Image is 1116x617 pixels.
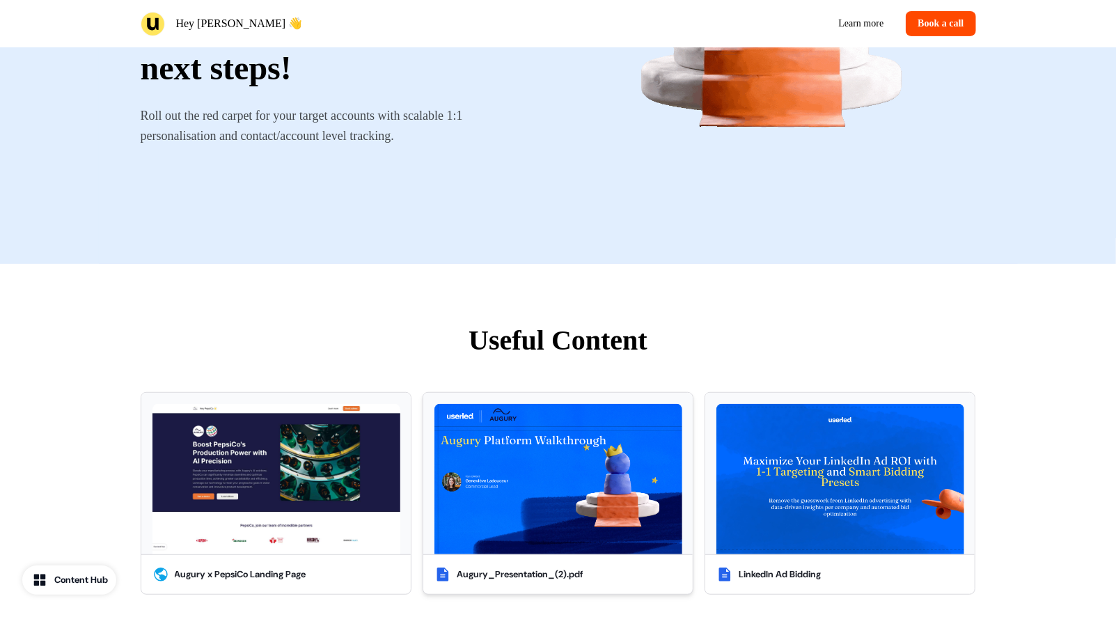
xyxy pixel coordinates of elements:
p: Useful Content [141,320,976,361]
a: Book a call [906,11,975,36]
img: Augury x PepsiCo Landing Page [152,404,400,554]
p: Roll out the red carpet for your target accounts with scalable 1:1 personalisation and contact/ac... [141,106,539,147]
button: Augury_Presentation_(2).pdfAugury_Presentation_(2).pdf [423,392,693,595]
img: Augury_Presentation_(2).pdf [434,404,682,554]
div: Augury_Presentation_(2).pdf [457,568,583,581]
img: Userled_-_LinkedIn_Bidding_Presets_for_Alertmedia.pdf [716,404,964,554]
p: Hey [PERSON_NAME] 👋 [176,15,303,32]
div: Augury x PepsiCo Landing Page [175,568,306,581]
div: Content Hub [54,573,108,587]
button: Content Hub [22,565,116,595]
button: Augury x PepsiCo Landing PageAugury x PepsiCo Landing Page [141,392,411,595]
div: LinkedIn Ad Bidding [739,568,821,581]
a: Learn more [827,11,895,36]
button: Userled_-_LinkedIn_Bidding_Presets_for_Alertmedia.pdfLinkedIn Ad Bidding [705,392,975,595]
